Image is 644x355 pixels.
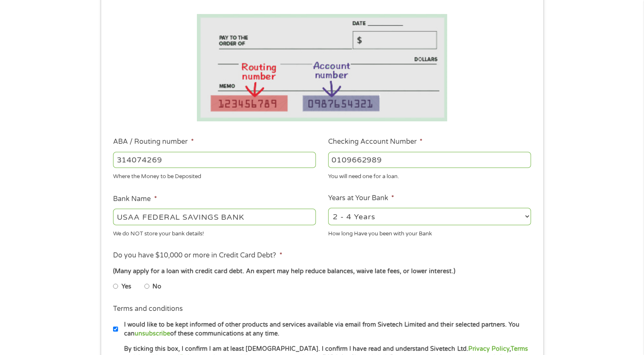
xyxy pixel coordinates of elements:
label: Checking Account Number [328,137,423,146]
input: 345634636 [328,152,531,168]
label: I would like to be kept informed of other products and services available via email from Sivetech... [118,320,533,338]
div: (Many apply for a loan with credit card debt. An expert may help reduce balances, waive late fees... [113,267,531,276]
label: ABA / Routing number [113,137,193,146]
div: You will need one for a loan. [328,170,531,181]
input: 263177916 [113,152,316,168]
a: unsubscribe [135,330,170,337]
label: Yes [122,282,131,291]
a: Privacy Policy [468,345,509,352]
label: Years at Your Bank [328,194,394,203]
label: Bank Name [113,195,157,204]
img: Routing number location [197,14,448,121]
label: Do you have $10,000 or more in Credit Card Debt? [113,251,282,260]
label: Terms and conditions [113,305,183,313]
div: We do NOT store your bank details! [113,226,316,238]
div: How long Have you been with your Bank [328,226,531,238]
label: No [152,282,161,291]
div: Where the Money to be Deposited [113,170,316,181]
